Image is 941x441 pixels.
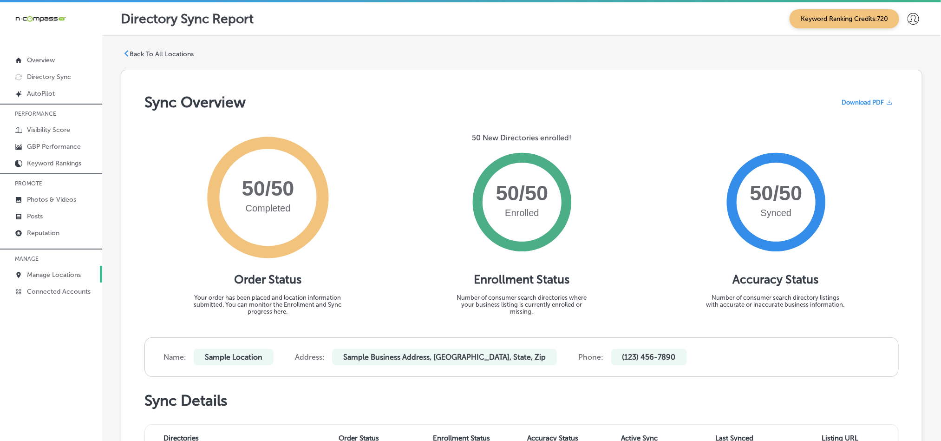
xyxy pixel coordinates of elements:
p: Manage Locations [27,271,81,279]
p: GBP Performance [27,143,81,151]
p: Directory Sync Report [121,11,254,26]
p: AutoPilot [27,90,55,98]
span: Keyword Ranking Credits: 720 [790,9,899,28]
p: (123) 456-7890 [611,349,687,365]
label: Phone: [579,353,604,362]
span: Download PDF [842,99,884,106]
p: Overview [27,56,55,64]
p: Keyword Rankings [27,159,81,167]
p: Number of consumer search directories where your business listing is currently enrolled or missing. [452,294,591,315]
h1: Sync Details [144,392,899,409]
p: Back To All Locations [130,50,194,58]
p: 50 New Directories enrolled! [472,133,571,142]
label: Name: [163,353,186,362]
p: Your order has been placed and location information submitted. You can monitor the Enrollment and... [186,294,349,315]
p: Reputation [27,229,59,237]
p: Posts [27,212,43,220]
a: Back To All Locations [123,50,194,59]
h1: Enrollment Status [474,272,569,287]
label: Address: [295,353,325,362]
h1: Sync Overview [144,93,246,111]
p: Visibility Score [27,126,70,134]
h1: Accuracy Status [732,272,818,287]
p: Number of consumer search directory listings with accurate or inaccurate business information. [706,294,845,308]
img: 660ab0bf-5cc7-4cb8-ba1c-48b5ae0f18e60NCTV_CLogo_TV_Black_-500x88.png [15,14,66,23]
p: Sample Business Address, [GEOGRAPHIC_DATA], State, Zip [332,349,557,365]
p: Connected Accounts [27,288,91,296]
p: Directory Sync [27,73,71,81]
p: Photos & Videos [27,196,76,204]
p: Sample Location [194,349,274,365]
h1: Order Status [234,272,301,287]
